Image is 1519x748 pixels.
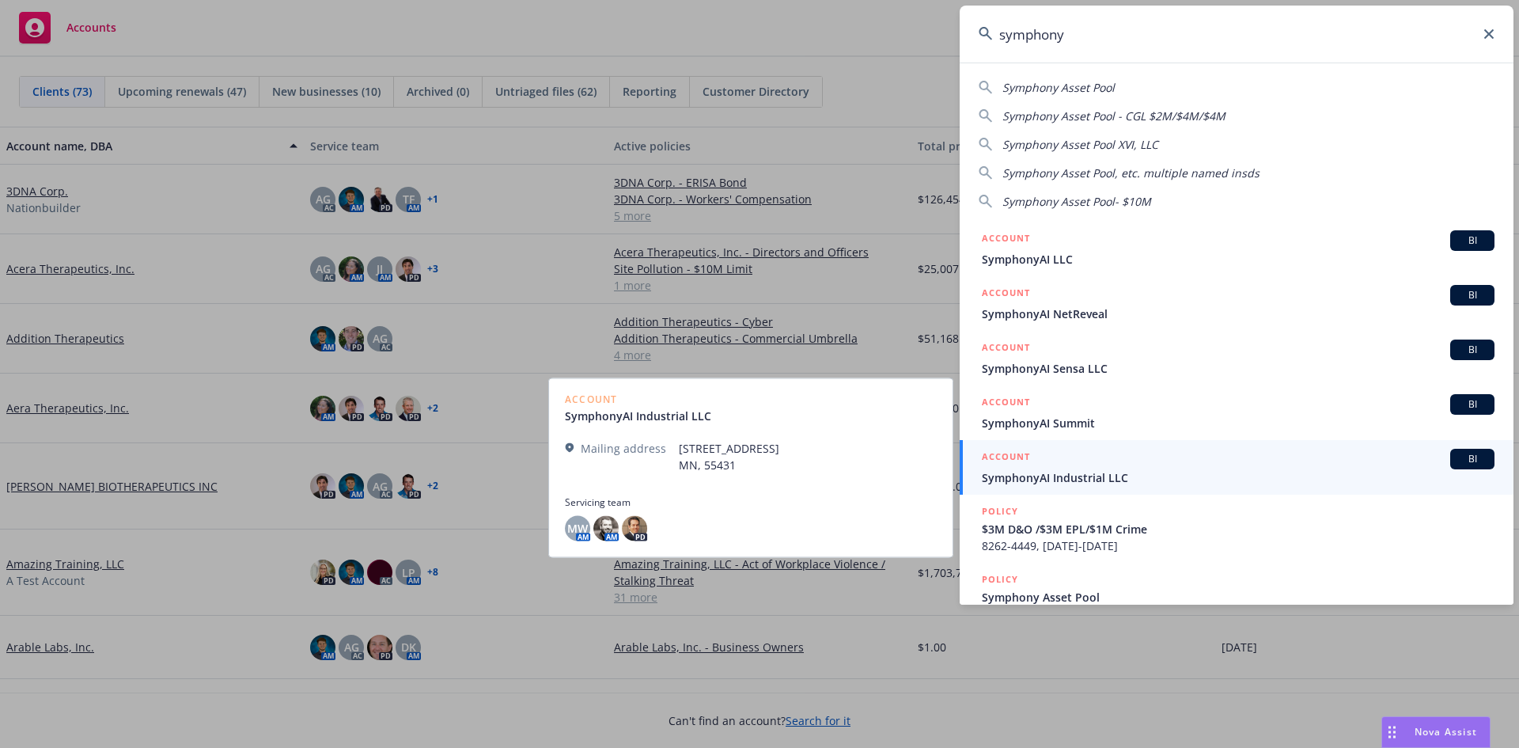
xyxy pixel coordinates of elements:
[982,537,1494,554] span: 8262-4449, [DATE]-[DATE]
[982,589,1494,606] span: Symphony Asset Pool
[982,340,1030,359] h5: ACCOUNT
[1415,725,1477,739] span: Nova Assist
[1002,165,1260,180] span: Symphony Asset Pool, etc. multiple named insds
[982,394,1030,413] h5: ACCOUNT
[1002,80,1115,95] span: Symphony Asset Pool
[982,306,1494,322] span: SymphonyAI NetReveal
[1456,288,1488,302] span: BI
[960,563,1513,631] a: POLICYSymphony Asset Pool
[982,521,1494,537] span: $3M D&O /$3M EPL/$1M Crime
[982,415,1494,431] span: SymphonyAI Summit
[1381,716,1491,748] button: Nova Assist
[982,571,1018,587] h5: POLICY
[960,6,1513,63] input: Search...
[1002,194,1151,209] span: Symphony Asset Pool- $10M
[1002,108,1225,123] span: Symphony Asset Pool - CGL $2M/$4M/$4M
[982,503,1018,519] h5: POLICY
[982,251,1494,268] span: SymphonyAI LLC
[982,469,1494,486] span: SymphonyAI Industrial LLC
[1456,234,1488,248] span: BI
[1382,717,1402,747] div: Drag to move
[982,449,1030,468] h5: ACCOUNT
[1456,452,1488,466] span: BI
[960,495,1513,563] a: POLICY$3M D&O /$3M EPL/$1M Crime8262-4449, [DATE]-[DATE]
[1456,397,1488,412] span: BI
[1002,137,1158,152] span: Symphony Asset Pool XVI, LLC
[982,285,1030,304] h5: ACCOUNT
[960,385,1513,440] a: ACCOUNTBISymphonyAI Summit
[982,360,1494,377] span: SymphonyAI Sensa LLC
[1456,343,1488,357] span: BI
[960,276,1513,331] a: ACCOUNTBISymphonyAI NetReveal
[960,222,1513,276] a: ACCOUNTBISymphonyAI LLC
[960,440,1513,495] a: ACCOUNTBISymphonyAI Industrial LLC
[960,331,1513,385] a: ACCOUNTBISymphonyAI Sensa LLC
[982,230,1030,249] h5: ACCOUNT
